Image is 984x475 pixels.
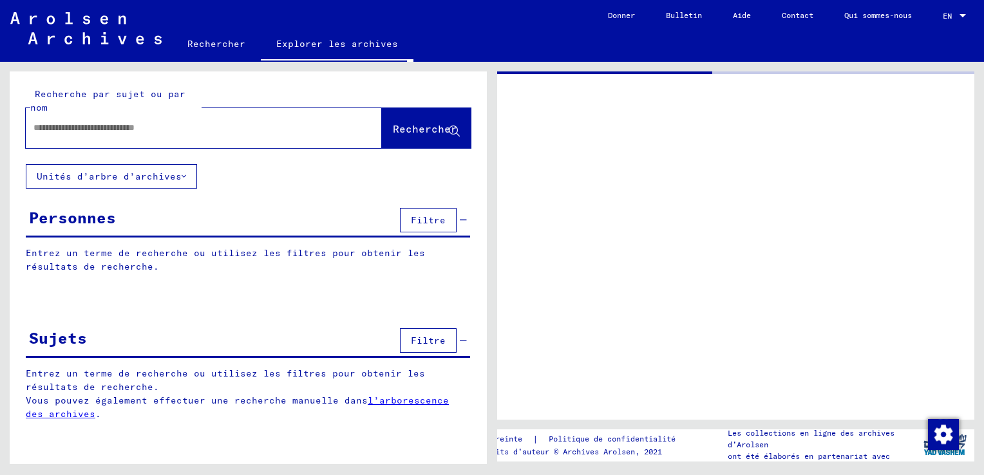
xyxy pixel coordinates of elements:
a: Politique de confidentialité [538,433,691,446]
button: Filtre [400,208,457,232]
a: Explorer les archives [261,28,413,62]
span: EN [943,12,957,21]
p: Droits d’auteur © Archives Arolsen, 2021 [482,446,691,458]
img: Arolsen_neg.svg [10,12,162,44]
img: yv_logo.png [921,429,969,461]
p: Les collections en ligne des archives d’Arolsen [728,427,914,451]
a: l’arborescence des archives [26,395,449,420]
p: Entrez un terme de recherche ou utilisez les filtres pour obtenir les résultats de recherche. Vou... [26,367,471,421]
div: Modifier le consentement [927,418,958,449]
img: Modifier le consentement [928,419,959,450]
p: Entrez un terme de recherche ou utilisez les filtres pour obtenir les résultats de recherche. [26,247,470,274]
mat-label: Recherche par sujet ou par nom [30,88,185,113]
div: Personnes [29,206,116,229]
span: Filtre [411,214,446,226]
p: ont été élaborés en partenariat avec [728,451,914,462]
div: Sujets [29,326,87,349]
a: Rechercher [172,28,261,59]
a: Empreinte [482,433,533,446]
button: Unités d’arbre d’archives [26,164,197,189]
button: Rechercher [382,108,471,148]
font: Unités d’arbre d’archives [37,171,182,182]
span: Filtre [411,335,446,346]
button: Filtre [400,328,457,353]
span: Rechercher [393,122,457,135]
font: | [533,433,538,446]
